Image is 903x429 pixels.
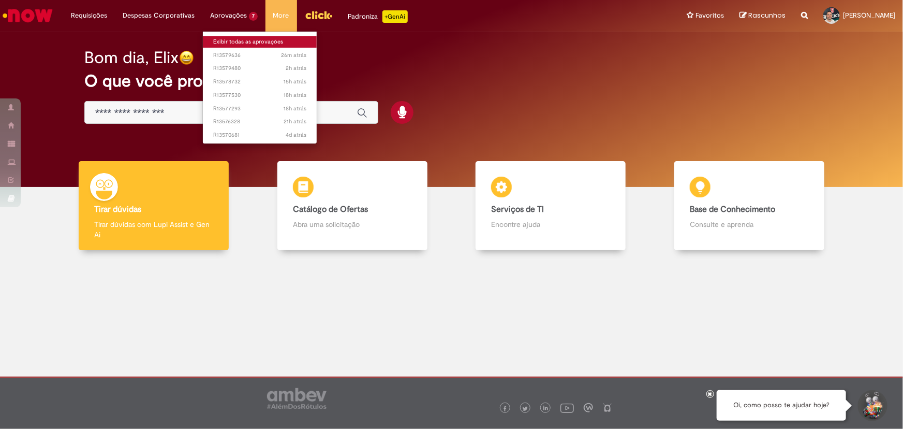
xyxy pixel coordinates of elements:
[382,10,408,23] p: +GenAi
[179,50,194,65] img: happy-face.png
[249,12,258,21] span: 7
[213,131,306,139] span: R13570681
[717,390,846,421] div: Oi, como posso te ajudar hoje?
[856,390,887,421] button: Iniciar Conversa de Suporte
[695,10,724,21] span: Favoritos
[94,204,141,214] b: Tirar dúvidas
[94,219,213,240] p: Tirar dúvidas com Lupi Assist e Gen Ai
[202,31,317,144] ul: Aprovações
[210,10,247,21] span: Aprovações
[281,51,306,59] span: 26m atrás
[584,403,593,412] img: logo_footer_workplace.png
[452,161,650,251] a: Serviços de TI Encontre ajuda
[267,388,327,409] img: logo_footer_ambev_rotulo_gray.png
[284,78,306,85] time: 29/09/2025 17:54:38
[281,51,306,59] time: 30/09/2025 08:08:16
[203,103,317,115] a: Aberto R13577293 :
[748,10,786,20] span: Rascunhos
[286,64,306,72] time: 30/09/2025 06:54:22
[284,105,306,112] span: 18h atrás
[502,406,508,411] img: logo_footer_facebook.png
[284,118,306,125] span: 21h atrás
[203,50,317,61] a: Aberto R13579636 :
[560,401,574,414] img: logo_footer_youtube.png
[203,116,317,127] a: Aberto R13576328 :
[203,36,317,48] a: Exibir todas as aprovações
[203,90,317,101] a: Aberto R13577530 :
[739,11,786,21] a: Rascunhos
[284,118,306,125] time: 29/09/2025 11:47:16
[213,118,306,126] span: R13576328
[286,64,306,72] span: 2h atrás
[203,130,317,141] a: Aberto R13570681 :
[305,7,333,23] img: click_logo_yellow_360x200.png
[286,131,306,139] time: 26/09/2025 13:51:36
[54,161,253,251] a: Tirar dúvidas Tirar dúvidas com Lupi Assist e Gen Ai
[286,131,306,139] span: 4d atrás
[273,10,289,21] span: More
[843,11,895,20] span: [PERSON_NAME]
[491,204,544,214] b: Serviços de TI
[203,63,317,74] a: Aberto R13579480 :
[603,403,612,412] img: logo_footer_naosei.png
[213,51,306,60] span: R13579636
[213,78,306,86] span: R13578732
[253,161,452,251] a: Catálogo de Ofertas Abra uma solicitação
[284,91,306,99] time: 29/09/2025 15:01:20
[491,219,610,230] p: Encontre ajuda
[84,72,819,90] h2: O que você procura hoje?
[213,64,306,73] span: R13579480
[284,91,306,99] span: 18h atrás
[293,219,412,230] p: Abra uma solicitação
[293,204,368,214] b: Catálogo de Ofertas
[523,406,528,411] img: logo_footer_twitter.png
[71,10,107,21] span: Requisições
[650,161,849,251] a: Base de Conhecimento Consulte e aprenda
[690,204,775,214] b: Base de Conhecimento
[348,10,408,23] div: Padroniza
[690,219,809,230] p: Consulte e aprenda
[1,5,54,26] img: ServiceNow
[543,406,549,412] img: logo_footer_linkedin.png
[84,49,179,67] h2: Bom dia, Elix
[213,105,306,113] span: R13577293
[213,91,306,99] span: R13577530
[284,105,306,112] time: 29/09/2025 14:31:08
[123,10,195,21] span: Despesas Corporativas
[203,76,317,88] a: Aberto R13578732 :
[284,78,306,85] span: 15h atrás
